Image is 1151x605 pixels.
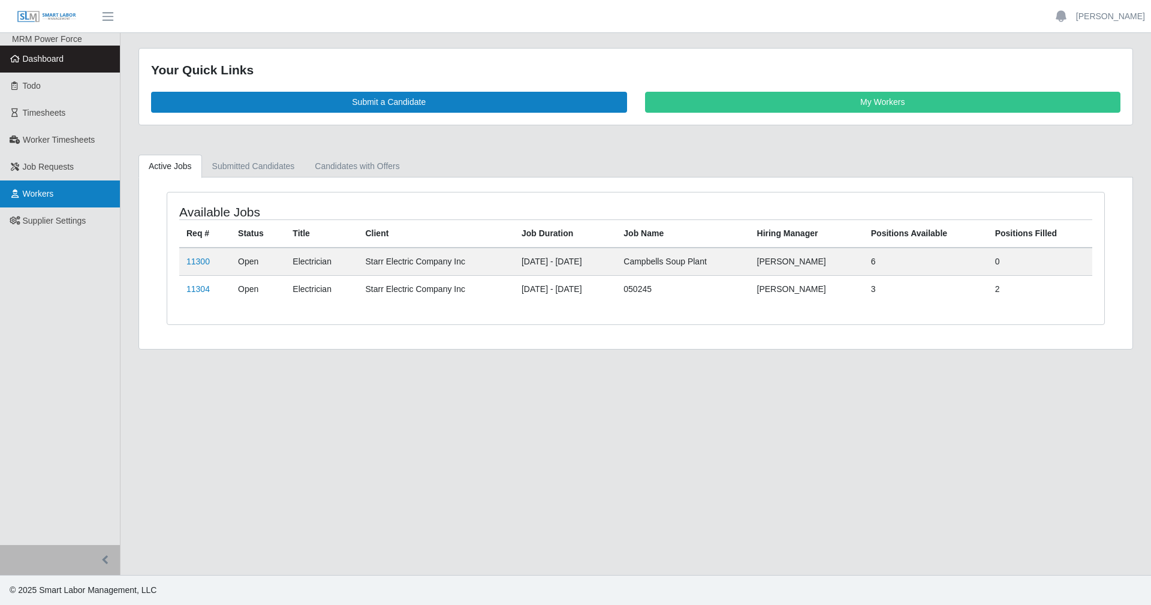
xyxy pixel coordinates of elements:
[864,248,988,276] td: 6
[514,248,616,276] td: [DATE] - [DATE]
[23,135,95,145] span: Worker Timesheets
[616,248,749,276] td: Campbells Soup Plant
[23,54,64,64] span: Dashboard
[285,275,358,303] td: Electrician
[202,155,305,178] a: Submitted Candidates
[23,108,66,118] span: Timesheets
[12,34,82,44] span: MRM Power Force
[988,248,1092,276] td: 0
[750,219,864,248] th: Hiring Manager
[864,219,988,248] th: Positions Available
[750,248,864,276] td: [PERSON_NAME]
[358,219,514,248] th: Client
[231,219,285,248] th: Status
[186,257,210,266] a: 11300
[616,219,749,248] th: Job Name
[138,155,202,178] a: Active Jobs
[23,162,74,171] span: Job Requests
[616,275,749,303] td: 050245
[645,92,1121,113] a: My Workers
[17,10,77,23] img: SLM Logo
[750,275,864,303] td: [PERSON_NAME]
[231,248,285,276] td: Open
[358,248,514,276] td: Starr Electric Company Inc
[358,275,514,303] td: Starr Electric Company Inc
[231,275,285,303] td: Open
[864,275,988,303] td: 3
[1076,10,1145,23] a: [PERSON_NAME]
[305,155,409,178] a: Candidates with Offers
[186,284,210,294] a: 11304
[10,585,156,595] span: © 2025 Smart Labor Management, LLC
[23,81,41,91] span: Todo
[514,219,616,248] th: Job Duration
[151,92,627,113] a: Submit a Candidate
[179,219,231,248] th: Req #
[151,61,1120,80] div: Your Quick Links
[23,216,86,225] span: Supplier Settings
[285,219,358,248] th: Title
[285,248,358,276] td: Electrician
[514,275,616,303] td: [DATE] - [DATE]
[179,204,549,219] h4: Available Jobs
[23,189,54,198] span: Workers
[988,275,1092,303] td: 2
[988,219,1092,248] th: Positions Filled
